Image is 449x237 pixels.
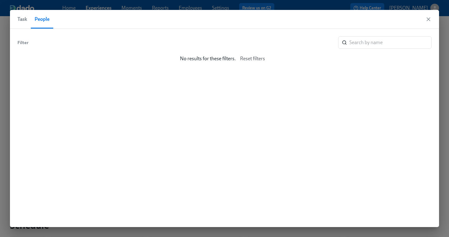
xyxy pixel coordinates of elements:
span: Task [17,15,27,24]
div: No results for these filters. [15,52,434,65]
div: Filter [17,39,29,46]
input: Search by name [349,36,432,49]
span: Reset filters [240,56,265,62]
span: People [35,15,50,24]
button: Reset filters [236,52,269,65]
